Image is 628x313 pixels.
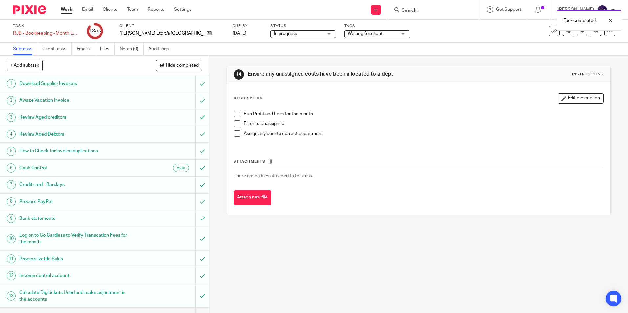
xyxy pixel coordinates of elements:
[82,6,93,13] a: Email
[174,6,191,13] a: Settings
[7,254,16,263] div: 11
[13,23,79,29] label: Task
[244,130,603,137] p: Assign any cost to correct department
[119,23,224,29] label: Client
[572,72,604,77] div: Instructions
[13,30,79,37] div: RJB - Bookkeeping - Month End Closure
[19,113,132,122] h1: Review Aged creditors
[7,271,16,280] div: 12
[274,31,297,36] span: In progress
[103,6,117,13] a: Clients
[95,30,101,33] small: /15
[19,214,132,223] h1: Bank statements
[7,163,16,173] div: 6
[89,27,101,35] div: 13
[119,30,203,37] p: [PERSON_NAME] Ltd t/a [GEOGRAPHIC_DATA]
[148,43,174,55] a: Audit logs
[7,197,16,206] div: 8
[270,23,336,29] label: Status
[19,230,132,247] h1: Log on to Go Cardless to Verify Transcation Fees for the month
[564,17,597,24] p: Task completed.
[19,163,132,173] h1: Cash Control
[19,197,132,207] h1: Process PayPal
[233,23,262,29] label: Due by
[120,43,144,55] a: Notes (0)
[7,96,16,105] div: 2
[233,31,246,36] span: [DATE]
[244,111,603,117] p: Run Profit and Loss for the month
[19,271,132,281] h1: Income control account
[7,214,16,223] div: 9
[7,147,16,156] div: 5
[77,43,95,55] a: Emails
[127,6,138,13] a: Team
[61,6,72,13] a: Work
[13,5,46,14] img: Pixie
[234,69,244,80] div: 14
[173,164,189,172] div: Auto
[234,160,265,163] span: Attachments
[13,43,37,55] a: Subtasks
[19,180,132,190] h1: Credit card - Barclays
[19,146,132,156] h1: How to Check for invoice duplications
[7,113,16,122] div: 3
[248,71,433,78] h1: Ensure any unassigned costs have been allocated to a dept
[244,120,603,127] p: Filter to Unassigned
[7,234,16,243] div: 10
[7,291,16,301] div: 13
[234,190,271,205] button: Attach new file
[348,31,383,36] span: Waiting for client
[19,95,132,105] h1: Awaze Vacation Invoice
[100,43,115,55] a: Files
[42,43,72,55] a: Client tasks
[7,130,16,139] div: 4
[7,60,43,71] button: + Add subtask
[234,174,313,178] span: There are no files attached to this task.
[7,180,16,189] div: 7
[7,79,16,88] div: 1
[234,96,263,101] p: Description
[19,288,132,304] h1: Calculate Digitickets Used and make adjustment in the accounts
[148,6,164,13] a: Reports
[19,254,132,264] h1: Process Izettle Sales
[558,93,604,104] button: Edit description
[166,63,199,68] span: Hide completed
[597,5,608,15] img: svg%3E
[19,129,132,139] h1: Review Aged Debtors
[19,79,132,89] h1: Download Supplier Invoices
[156,60,202,71] button: Hide completed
